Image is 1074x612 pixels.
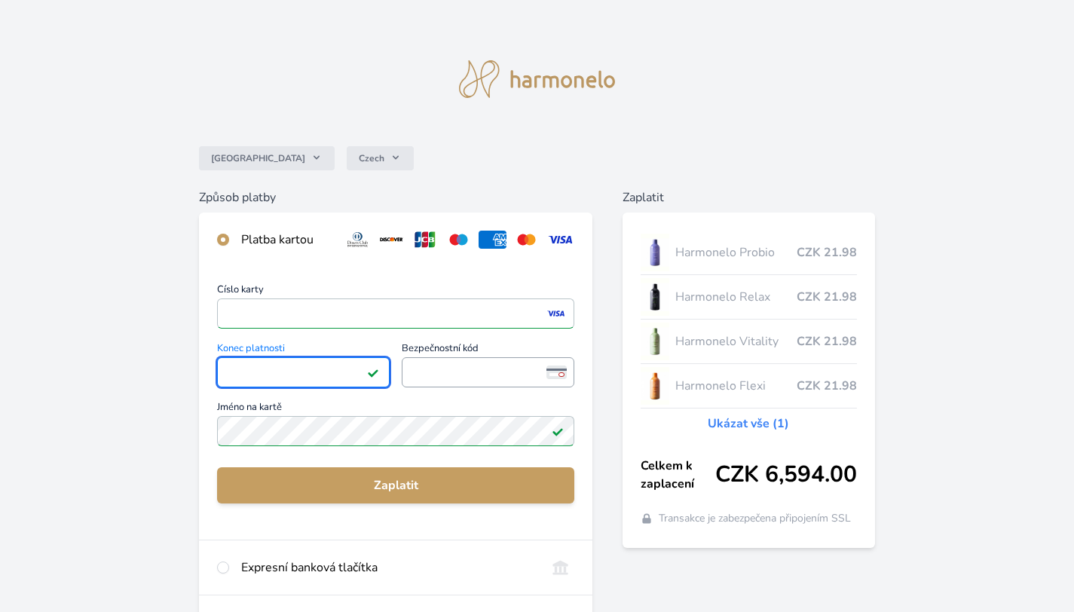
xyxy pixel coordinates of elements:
img: CLEAN_PROBIO_se_stinem_x-lo.jpg [641,234,669,271]
img: CLEAN_RELAX_se_stinem_x-lo.jpg [641,278,669,316]
img: mc.svg [513,231,540,249]
img: Platné pole [552,425,564,437]
input: Jméno na kartěPlatné pole [217,416,574,446]
span: Zaplatit [229,476,562,494]
span: Harmonelo Relax [675,288,797,306]
button: Zaplatit [217,467,574,503]
span: [GEOGRAPHIC_DATA] [211,152,305,164]
span: Jméno na kartě [217,402,574,416]
h6: Zaplatit [623,188,875,207]
img: discover.svg [378,231,405,249]
iframe: Iframe pro bezpečnostní kód [408,362,568,383]
img: visa.svg [546,231,574,249]
img: CLEAN_VITALITY_se_stinem_x-lo.jpg [641,323,669,360]
span: CZK 21.98 [797,243,857,262]
span: Harmonelo Flexi [675,377,797,395]
span: Czech [359,152,384,164]
div: Expresní banková tlačítka [241,558,534,577]
span: Celkem k zaplacení [641,457,715,493]
span: Číslo karty [217,285,574,298]
img: amex.svg [479,231,506,249]
span: Harmonelo Probio [675,243,797,262]
h6: Způsob platby [199,188,592,207]
iframe: Iframe pro číslo karty [224,303,568,324]
span: CZK 21.98 [797,332,857,350]
img: onlineBanking_CZ.svg [546,558,574,577]
span: Harmonelo Vitality [675,332,797,350]
img: maestro.svg [445,231,473,249]
button: [GEOGRAPHIC_DATA] [199,146,335,170]
img: visa [546,307,566,320]
img: Platné pole [367,366,379,378]
span: Bezpečnostní kód [402,344,574,357]
span: CZK 21.98 [797,288,857,306]
span: Transakce je zabezpečena připojením SSL [659,511,851,526]
span: CZK 21.98 [797,377,857,395]
button: Czech [347,146,414,170]
a: Ukázat vše (1) [708,415,789,433]
span: Konec platnosti [217,344,390,357]
img: diners.svg [344,231,372,249]
img: jcb.svg [412,231,439,249]
div: Platba kartou [241,231,332,249]
img: logo.svg [459,60,616,98]
iframe: Iframe pro datum vypršení platnosti [224,362,383,383]
img: CLEAN_FLEXI_se_stinem_x-hi_(1)-lo.jpg [641,367,669,405]
span: CZK 6,594.00 [715,461,857,488]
